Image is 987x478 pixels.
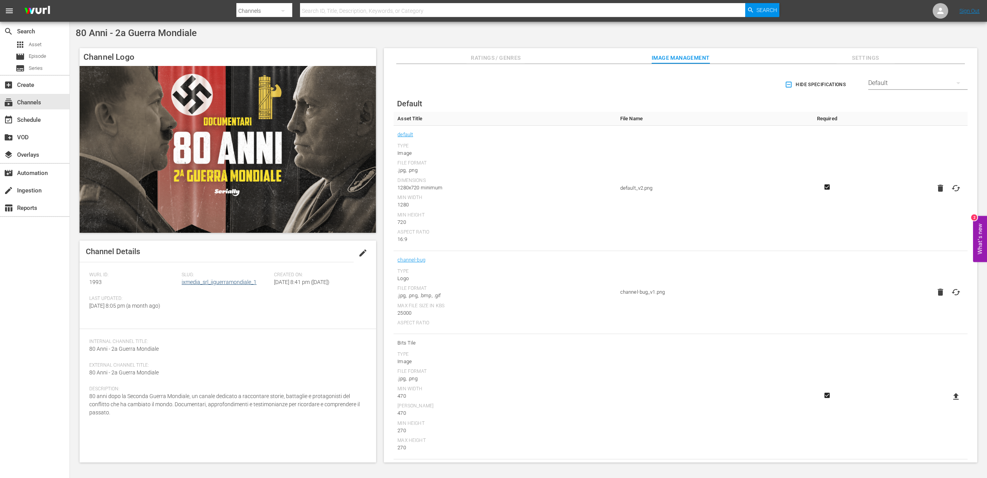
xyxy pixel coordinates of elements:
svg: Required [822,184,832,191]
span: Channel Details [86,247,140,256]
span: External Channel Title: [89,362,363,369]
div: 16:9 [397,236,612,243]
span: Created On: [274,272,363,278]
a: Sign Out [959,8,980,14]
img: 80 Anni - 2a Guerra Mondiale [80,66,376,233]
div: Type [397,268,612,275]
div: File Format [397,369,612,375]
div: 25000 [397,309,612,317]
span: menu [5,6,14,16]
div: Max File Size In Kbs [397,303,612,309]
span: [DATE] 8:41 pm ([DATE]) [274,279,330,285]
button: Hide Specifications [783,74,849,95]
span: Series [16,64,25,73]
td: default_v2.png [616,126,804,251]
div: Min Height [397,421,612,427]
span: 80 Anni - 2a Guerra Mondiale [89,369,159,376]
span: Slug: [182,272,270,278]
button: Open Feedback Widget [973,216,987,262]
span: Default [397,99,422,108]
span: Schedule [4,115,13,125]
span: Internal Channel Title: [89,339,363,345]
div: Image [397,149,612,157]
span: [DATE] 8:05 pm (a month ago) [89,303,160,309]
span: Description: [89,386,363,392]
button: edit [354,244,372,262]
span: Ratings / Genres [467,53,525,63]
div: Min Width [397,195,612,201]
div: 1280x720 minimum [397,184,612,192]
span: Overlays [4,150,13,159]
div: .jpg, .png [397,375,612,383]
div: 470 [397,392,612,400]
span: Bits Tile [397,338,612,348]
svg: Required [822,392,832,399]
span: Reports [4,203,13,213]
span: Asset [29,41,42,48]
th: File Name [616,112,804,126]
a: default [397,130,413,140]
span: Asset [16,40,25,49]
div: File Format [397,286,612,292]
div: Image [397,358,612,365]
span: Automation [4,168,13,178]
span: 1993 [89,279,102,285]
th: Required [804,112,851,126]
span: 80 Anni - 2a Guerra Mondiale [76,28,197,38]
div: Aspect Ratio [397,320,612,326]
div: 270 [397,444,612,452]
span: VOD [4,133,13,142]
span: Search [756,3,777,17]
span: Settings [836,53,895,63]
span: Episode [16,52,25,61]
div: 2 [971,215,977,221]
img: ans4CAIJ8jUAAAAAAAAAAAAAAAAAAAAAAAAgQb4GAAAAAAAAAAAAAAAAAAAAAAAAJMjXAAAAAAAAAAAAAAAAAAAAAAAAgAT5G... [19,2,56,20]
div: 470 [397,409,612,417]
button: Search [745,3,779,17]
span: Search [4,27,13,36]
div: Min Width [397,386,612,392]
div: Min Height [397,212,612,218]
div: .jpg, .png, .bmp, .gif [397,292,612,300]
span: Channels [4,98,13,107]
a: ixmedia_srl_iiguerramondiale_1 [182,279,257,285]
div: [PERSON_NAME] [397,403,612,409]
span: 80 anni dopo la Seconda Guerra Mondiale, un canale dedicato a raccontare storie, battaglie e prot... [89,393,360,416]
div: Type [397,143,612,149]
span: 80 Anni - 2a Guerra Mondiale [89,346,159,352]
div: File Format [397,160,612,166]
span: Ingestion [4,186,13,195]
div: 1280 [397,201,612,209]
div: Type [397,352,612,358]
span: edit [358,248,368,258]
span: Create [4,80,13,90]
div: Dimensions [397,178,612,184]
div: .jpg, .png [397,166,612,174]
div: Max Height [397,438,612,444]
div: Default [868,72,968,94]
span: Episode [29,52,46,60]
div: Logo [397,275,612,282]
span: Wurl ID: [89,272,178,278]
div: 270 [397,427,612,435]
span: Series [29,64,43,72]
a: channel-bug [397,255,425,265]
span: Image Management [652,53,710,63]
span: Hide Specifications [786,81,846,89]
th: Asset Title [394,112,616,126]
div: 720 [397,218,612,226]
span: Last Updated: [89,296,178,302]
div: Aspect Ratio [397,229,612,236]
h4: Channel Logo [80,48,376,66]
td: channel-bug_v1.png [616,251,804,334]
